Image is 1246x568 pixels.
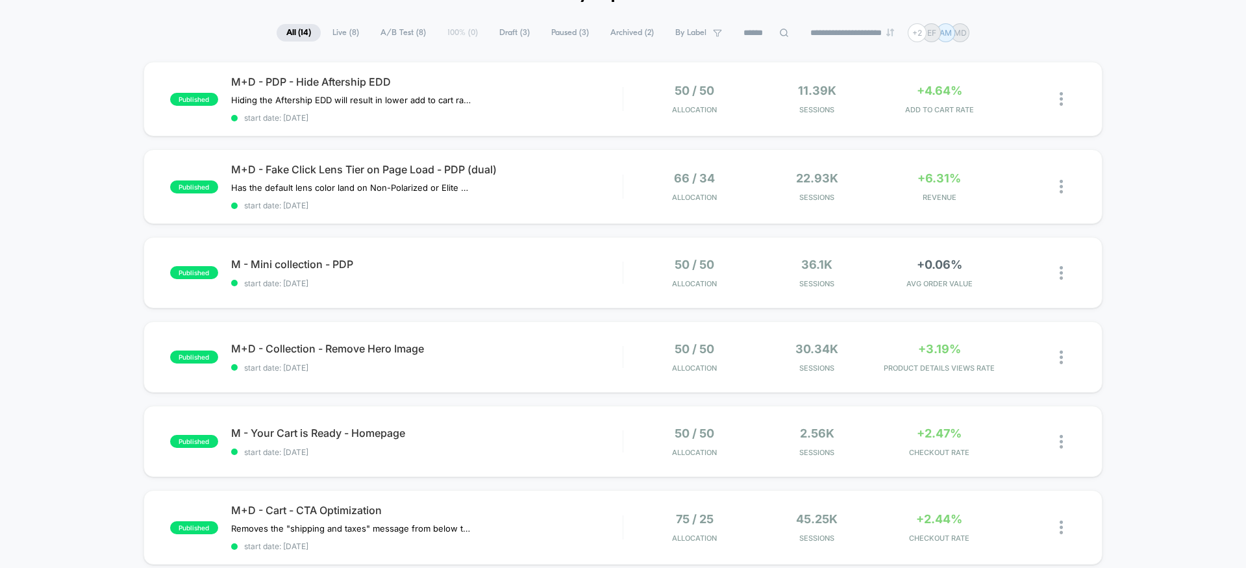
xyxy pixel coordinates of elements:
[917,171,961,185] span: +6.31%
[759,193,875,202] span: Sessions
[231,163,623,176] span: M+D - Fake Click Lens Tier on Page Load - PDP (dual)
[917,84,962,97] span: +4.64%
[801,258,832,271] span: 36.1k
[170,93,218,106] span: published
[882,448,998,457] span: CHECKOUT RATE
[231,523,472,534] span: Removes the "shipping and taxes" message from below the CTA and replaces it with message about re...
[231,504,623,517] span: M+D - Cart - CTA Optimization
[675,84,714,97] span: 50 / 50
[675,426,714,440] span: 50 / 50
[954,28,967,38] p: MD
[672,364,717,373] span: Allocation
[675,258,714,271] span: 50 / 50
[323,24,369,42] span: Live ( 8 )
[759,534,875,543] span: Sessions
[798,84,836,97] span: 11.39k
[542,24,599,42] span: Paused ( 3 )
[796,512,838,526] span: 45.25k
[170,266,218,279] span: published
[882,534,998,543] span: CHECKOUT RATE
[759,105,875,114] span: Sessions
[231,258,623,271] span: M - Mini collection - PDP
[672,105,717,114] span: Allocation
[882,279,998,288] span: AVG ORDER VALUE
[1060,351,1063,364] img: close
[796,171,838,185] span: 22.93k
[170,521,218,534] span: published
[795,342,838,356] span: 30.34k
[371,24,436,42] span: A/B Test ( 8 )
[675,28,706,38] span: By Label
[1060,92,1063,106] img: close
[231,447,623,457] span: start date: [DATE]
[917,258,962,271] span: +0.06%
[490,24,540,42] span: Draft ( 3 )
[927,28,936,38] p: EF
[759,448,875,457] span: Sessions
[277,24,321,42] span: All ( 14 )
[675,342,714,356] span: 50 / 50
[231,113,623,123] span: start date: [DATE]
[1060,435,1063,449] img: close
[916,512,962,526] span: +2.44%
[882,364,998,373] span: PRODUCT DETAILS VIEWS RATE
[231,541,623,551] span: start date: [DATE]
[759,279,875,288] span: Sessions
[170,435,218,448] span: published
[231,201,623,210] span: start date: [DATE]
[231,182,472,193] span: Has the default lens color land on Non-Polarized or Elite Polarized to see if that performs bette...
[231,95,472,105] span: Hiding the Aftership EDD will result in lower add to cart rate and conversion rate
[940,28,952,38] p: AM
[882,105,998,114] span: ADD TO CART RATE
[1060,521,1063,534] img: close
[800,426,834,440] span: 2.56k
[672,279,717,288] span: Allocation
[672,534,717,543] span: Allocation
[917,426,962,440] span: +2.47%
[882,193,998,202] span: REVENUE
[231,278,623,288] span: start date: [DATE]
[1060,266,1063,280] img: close
[672,193,717,202] span: Allocation
[231,426,623,439] span: M - Your Cart is Ready - Homepage
[676,512,714,526] span: 75 / 25
[170,180,218,193] span: published
[231,363,623,373] span: start date: [DATE]
[908,23,927,42] div: + 2
[170,351,218,364] span: published
[1060,180,1063,193] img: close
[674,171,715,185] span: 66 / 34
[601,24,664,42] span: Archived ( 2 )
[759,364,875,373] span: Sessions
[231,75,623,88] span: M+D - PDP - Hide Aftership EDD
[918,342,961,356] span: +3.19%
[886,29,894,36] img: end
[231,342,623,355] span: M+D - Collection - Remove Hero Image
[672,448,717,457] span: Allocation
